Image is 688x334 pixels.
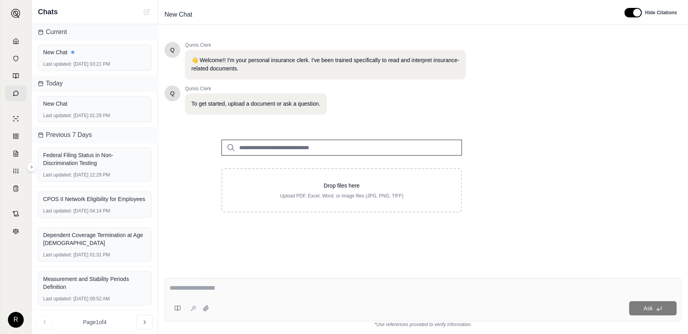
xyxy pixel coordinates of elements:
button: Expand sidebar [8,6,24,21]
span: Last updated: [43,172,72,178]
span: Chats [38,6,58,17]
a: Prompt Library [5,68,26,84]
span: Qumis Clerk [185,85,327,92]
div: [DATE] 01:31 PM [43,252,146,258]
button: Ask [629,301,677,315]
div: Measurement and Stability Periods Definition [43,275,146,291]
span: Hide Citations [645,9,677,16]
div: Federal Filing Status in Non-Discrimination Testing [43,151,146,167]
div: New Chat [43,100,146,108]
div: [DATE] 03:21 PM [43,61,146,67]
a: Custom Report [5,163,26,179]
p: Drop files here [235,182,448,190]
span: Hello [170,46,175,54]
a: Contract Analysis [5,206,26,222]
div: Previous 7 Days [32,127,158,143]
div: [DATE] 09:52 AM [43,296,146,302]
span: Last updated: [43,252,72,258]
div: [DATE] 04:14 PM [43,208,146,214]
a: Documents Vault [5,51,26,66]
div: Dependent Coverage Termination at Age [DEMOGRAPHIC_DATA] [43,231,146,247]
button: New Chat [142,7,151,17]
img: Expand sidebar [11,9,21,18]
p: Upload PDF, Excel, Word, or image files (JPG, PNG, TIFF) [235,193,448,199]
div: R [8,312,24,328]
span: Qumis Clerk [185,42,466,48]
span: Last updated: [43,61,72,67]
a: Single Policy [5,111,26,127]
div: [DATE] 01:29 PM [43,112,146,119]
button: Expand sidebar [27,162,36,172]
div: *Use references provided to verify information. [164,321,682,328]
a: Coverage Table [5,180,26,196]
span: Last updated: [43,296,72,302]
div: Today [32,76,158,91]
div: CPOS II Network Eligibility for Employees [43,195,146,203]
p: To get started, upload a document or ask a question. [191,100,320,108]
div: [DATE] 12:29 PM [43,172,146,178]
span: Last updated: [43,112,72,119]
div: Edit Title [161,8,615,21]
a: Home [5,33,26,49]
span: Last updated: [43,208,72,214]
span: Hello [170,89,175,97]
a: Chat [5,85,26,101]
div: New Chat [43,48,146,56]
div: Current [32,24,158,40]
p: 👋 Welcome!! I'm your personal insurance clerk. I've been trained specifically to read and interpr... [191,56,459,73]
a: Legal Search Engine [5,223,26,239]
a: Claim Coverage [5,146,26,161]
span: Page 1 of 4 [83,318,107,326]
span: Ask [643,305,652,311]
span: New Chat [161,8,195,21]
a: Policy Comparisons [5,128,26,144]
